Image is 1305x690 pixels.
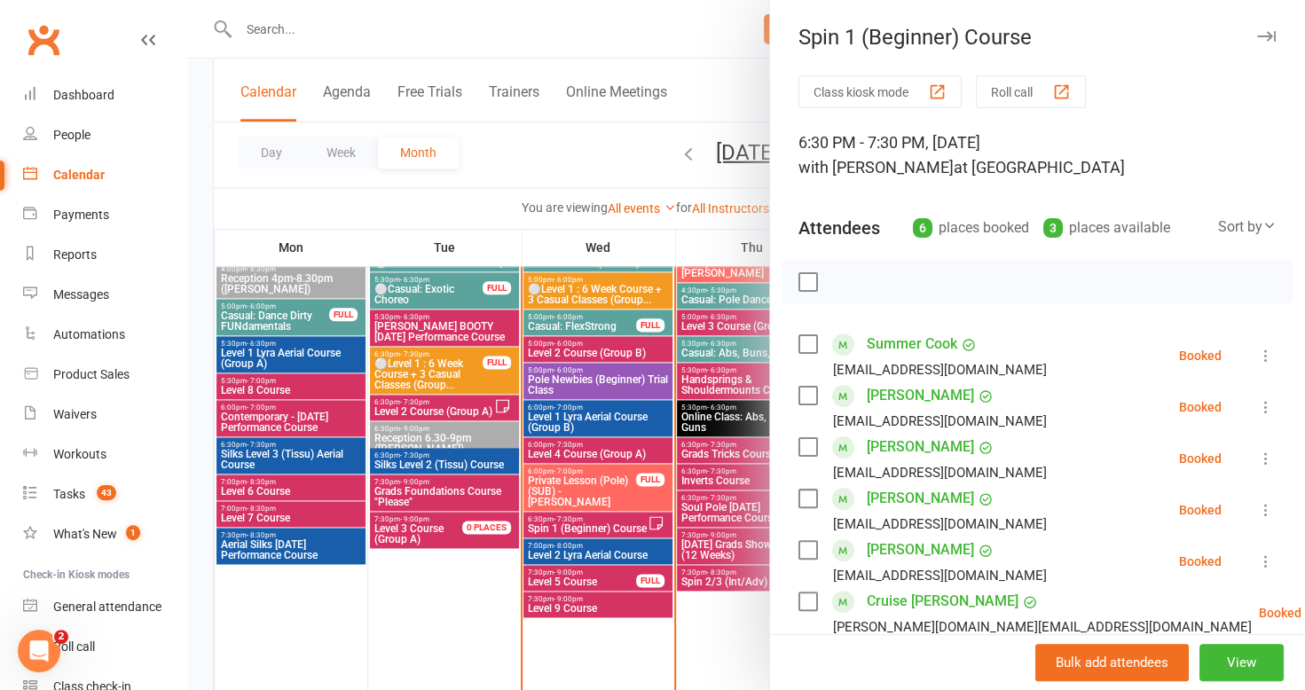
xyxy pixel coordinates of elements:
a: Clubworx [21,18,66,62]
div: Booked [1259,607,1301,619]
a: Messages [23,275,187,315]
div: Messages [53,287,109,302]
a: Waivers [23,395,187,435]
div: places booked [913,216,1029,240]
a: General attendance kiosk mode [23,587,187,627]
a: [PERSON_NAME] [867,433,974,461]
div: places available [1043,216,1170,240]
a: What's New1 [23,514,187,554]
button: Class kiosk mode [798,75,962,108]
div: Product Sales [53,367,130,381]
div: [EMAIL_ADDRESS][DOMAIN_NAME] [833,358,1047,381]
div: Booked [1179,401,1222,413]
div: [EMAIL_ADDRESS][DOMAIN_NAME] [833,513,1047,536]
div: Booked [1179,555,1222,568]
div: [EMAIL_ADDRESS][DOMAIN_NAME] [833,410,1047,433]
div: People [53,128,90,142]
div: General attendance [53,600,161,614]
div: Attendees [798,216,880,240]
span: at [GEOGRAPHIC_DATA] [954,158,1125,176]
a: Summer Cook [867,330,957,358]
a: Product Sales [23,355,187,395]
div: Spin 1 (Beginner) Course [770,25,1305,50]
span: 1 [126,525,140,540]
a: [PERSON_NAME] [867,484,974,513]
div: 3 [1043,218,1063,238]
a: Tasks 43 [23,474,187,514]
a: Roll call [23,627,187,667]
div: What's New [53,527,117,541]
button: Roll call [976,75,1086,108]
a: Workouts [23,435,187,474]
div: 6 [913,218,932,238]
a: Dashboard [23,75,187,115]
div: Reports [53,247,97,262]
span: 43 [97,485,116,500]
a: Cruise [PERSON_NAME] [867,587,1018,616]
a: Automations [23,315,187,355]
div: Dashboard [53,88,114,102]
a: Payments [23,195,187,235]
a: Reports [23,235,187,275]
iframe: Intercom live chat [18,630,60,672]
div: Tasks [53,487,85,501]
div: [EMAIL_ADDRESS][DOMAIN_NAME] [833,564,1047,587]
div: Sort by [1218,216,1277,239]
span: 2 [54,630,68,644]
div: [EMAIL_ADDRESS][DOMAIN_NAME] [833,461,1047,484]
a: Calendar [23,155,187,195]
button: View [1199,644,1284,681]
a: People [23,115,187,155]
div: Waivers [53,407,97,421]
button: Bulk add attendees [1035,644,1189,681]
div: Roll call [53,639,95,654]
div: Booked [1179,349,1222,362]
div: Workouts [53,447,106,461]
a: [PERSON_NAME] [867,536,974,564]
div: Calendar [53,168,105,182]
a: [PERSON_NAME] [867,381,974,410]
div: Booked [1179,504,1222,516]
div: Automations [53,327,125,341]
span: with [PERSON_NAME] [798,158,954,176]
div: Booked [1179,452,1222,465]
div: Payments [53,208,109,222]
div: [PERSON_NAME][DOMAIN_NAME][EMAIL_ADDRESS][DOMAIN_NAME] [833,616,1252,639]
div: 6:30 PM - 7:30 PM, [DATE] [798,130,1277,180]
